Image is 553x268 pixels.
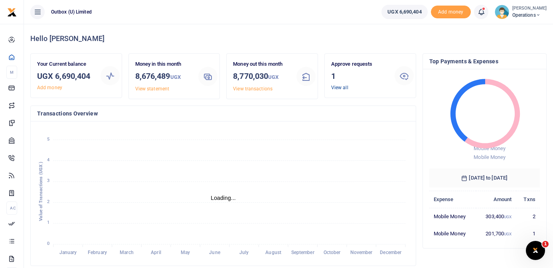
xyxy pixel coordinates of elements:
a: logo-small logo-large logo-large [7,9,17,15]
h3: UGX 6,690,404 [37,70,94,82]
small: UGX [268,74,278,80]
h4: Top Payments & Expenses [429,57,540,66]
tspan: 0 [47,241,49,246]
tspan: July [239,250,249,256]
span: UGX 6,690,404 [387,8,421,16]
a: View all [331,85,348,90]
tspan: April [151,250,161,256]
tspan: August [265,250,281,256]
td: 2 [516,208,540,225]
tspan: March [120,250,134,256]
span: Mobile Money [474,154,506,160]
td: Mobile Money [429,225,476,242]
img: logo-small [7,8,17,17]
span: Add money [431,6,471,19]
span: Operations [512,12,547,19]
a: Add money [431,8,471,14]
td: Mobile Money [429,208,476,225]
a: View statement [135,86,169,92]
a: UGX 6,690,404 [381,5,427,19]
tspan: October [324,250,341,256]
span: Mobile Money [474,145,506,151]
td: 303,400 [476,208,516,225]
tspan: 5 [47,137,49,142]
img: profile-user [495,5,509,19]
tspan: November [350,250,373,256]
span: 1 [542,241,549,247]
tspan: February [88,250,107,256]
tspan: 3 [47,178,49,184]
p: Approve requests [331,60,388,68]
h3: 1 [331,70,388,82]
small: UGX [170,74,181,80]
a: profile-user [PERSON_NAME] Operations [495,5,547,19]
small: [PERSON_NAME] [512,5,547,12]
h4: Hello [PERSON_NAME] [30,34,547,43]
tspan: May [181,250,190,256]
th: Txns [516,191,540,208]
iframe: Intercom live chat [526,241,545,260]
p: Your Current balance [37,60,94,68]
p: Money out this month [233,60,290,68]
li: Ac [6,201,17,215]
tspan: June [209,250,220,256]
span: Outbox (U) Limited [48,8,95,16]
h3: 8,770,030 [233,70,290,83]
tspan: September [291,250,315,256]
tspan: December [380,250,402,256]
h6: [DATE] to [DATE] [429,168,540,188]
tspan: 1 [47,220,49,225]
th: Expense [429,191,476,208]
h4: Transactions Overview [37,109,409,118]
li: Toup your wallet [431,6,471,19]
li: M [6,66,17,79]
li: Wallet ballance [378,5,431,19]
tspan: 4 [47,157,49,162]
td: 201,700 [476,225,516,242]
text: Loading... [211,195,236,201]
small: UGX [504,232,512,236]
p: Money in this month [135,60,192,68]
text: Value of Transactions (UGX ) [38,162,43,221]
h3: 8,676,489 [135,70,192,83]
tspan: January [59,250,77,256]
a: Add money [37,85,62,90]
small: UGX [504,215,512,219]
a: View transactions [233,86,273,92]
td: 1 [516,225,540,242]
tspan: 2 [47,199,49,204]
th: Amount [476,191,516,208]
